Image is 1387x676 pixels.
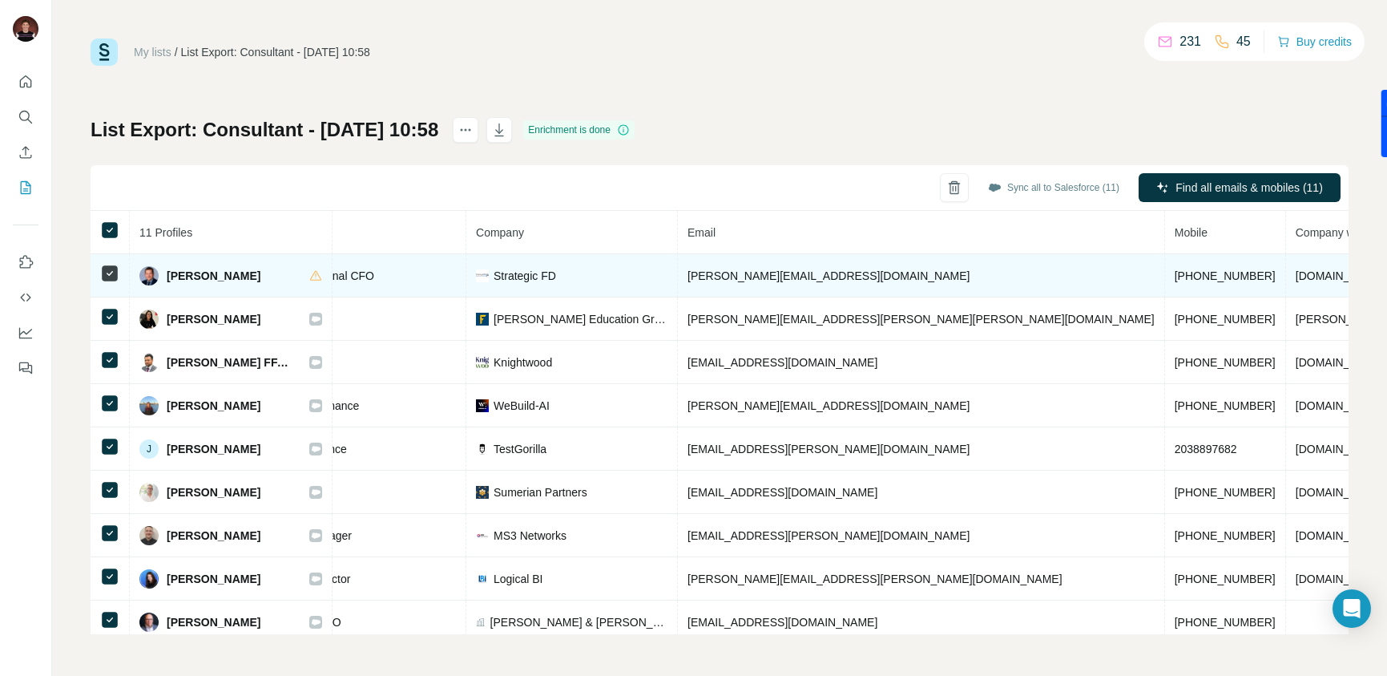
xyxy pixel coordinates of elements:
span: [PERSON_NAME] [167,441,260,457]
span: [PHONE_NUMBER] [1175,573,1276,585]
span: [EMAIL_ADDRESS][PERSON_NAME][DOMAIN_NAME] [687,529,970,542]
span: [DOMAIN_NAME] [1296,399,1385,412]
button: Dashboard [13,318,38,347]
span: Head of Finance [264,443,347,455]
img: Avatar [139,526,159,545]
span: [PHONE_NUMBER] [1175,356,1276,369]
span: Mobile [1175,226,1208,239]
span: [PERSON_NAME] Education Group [494,311,667,327]
img: company-logo [476,399,489,412]
span: [PERSON_NAME] [167,571,260,587]
span: [PERSON_NAME][EMAIL_ADDRESS][DOMAIN_NAME] [687,269,970,282]
li: / [175,44,178,60]
button: Quick start [13,67,38,96]
button: Buy credits [1277,30,1352,53]
span: [EMAIL_ADDRESS][PERSON_NAME][DOMAIN_NAME] [687,443,970,455]
span: [DOMAIN_NAME] [1296,269,1385,282]
span: [PHONE_NUMBER] [1175,529,1276,542]
img: company-logo [476,573,489,585]
span: [PERSON_NAME] & [PERSON_NAME] LIMITED [490,614,667,630]
img: company-logo [476,443,489,455]
span: [PERSON_NAME] FFA FIPA [167,354,293,370]
img: company-logo [476,313,489,326]
img: Avatar [139,266,159,285]
img: company-logo [476,269,489,282]
span: TestGorilla [494,441,546,457]
img: Avatar [139,569,159,589]
span: Finance Manager [264,529,352,542]
span: [PERSON_NAME] [167,268,260,284]
button: Use Surfe on LinkedIn [13,248,38,277]
span: [PHONE_NUMBER] [1175,313,1276,326]
button: Use Surfe API [13,283,38,312]
div: Enrichment is done [523,120,635,140]
img: company-logo [476,486,489,499]
span: [DOMAIN_NAME] [1296,529,1385,542]
span: [PHONE_NUMBER] [1175,616,1276,629]
span: 11 Profiles [139,226,192,239]
img: Avatar [139,613,159,632]
a: My lists [134,46,171,59]
div: Open Intercom Messenger [1333,589,1371,628]
span: [DOMAIN_NAME] [1296,443,1385,455]
span: [PERSON_NAME] [167,528,260,544]
span: Email [687,226,716,239]
h1: List Export: Consultant - [DATE] 10:58 [91,117,438,143]
img: Avatar [139,353,159,372]
span: Director & CFO [264,616,341,629]
img: company-logo [476,529,489,542]
span: [EMAIL_ADDRESS][DOMAIN_NAME] [687,356,877,369]
span: [PERSON_NAME] [167,311,260,327]
span: [PERSON_NAME][EMAIL_ADDRESS][PERSON_NAME][PERSON_NAME][DOMAIN_NAME] [687,313,1155,326]
span: [EMAIL_ADDRESS][DOMAIN_NAME] [687,486,877,499]
span: [PERSON_NAME][EMAIL_ADDRESS][PERSON_NAME][DOMAIN_NAME] [687,573,1062,585]
span: [PERSON_NAME] [167,398,260,414]
img: Avatar [139,483,159,502]
span: Strategic FD [494,268,556,284]
button: My lists [13,173,38,202]
span: [PHONE_NUMBER] [1175,399,1276,412]
span: Company [476,226,524,239]
span: Sumerian Partners [494,484,587,500]
span: Knightwood [494,354,552,370]
span: MS3 Networks [494,528,566,544]
span: CEO / Fractional CFO [264,269,374,282]
span: [DOMAIN_NAME] [1296,486,1385,499]
span: [EMAIL_ADDRESS][DOMAIN_NAME] [687,616,877,629]
span: [PHONE_NUMBER] [1175,486,1276,499]
p: 45 [1236,32,1251,51]
span: [PERSON_NAME][EMAIL_ADDRESS][DOMAIN_NAME] [687,399,970,412]
button: Enrich CSV [13,138,38,167]
span: [PERSON_NAME] [167,614,260,630]
span: Company website [1296,226,1385,239]
button: Search [13,103,38,132]
span: [PERSON_NAME] [167,484,260,500]
div: List Export: Consultant - [DATE] 10:58 [181,44,370,60]
div: J [139,439,159,459]
span: Logical BI [494,571,542,587]
span: [DOMAIN_NAME] [1296,356,1385,369]
span: 2038897682 [1175,443,1237,455]
button: Find all emails & mobiles (11) [1139,173,1341,202]
span: [DOMAIN_NAME] [1296,573,1385,585]
button: actions [453,117,478,143]
img: Avatar [139,396,159,415]
span: WeBuild-AI [494,398,550,414]
button: Sync all to Salesforce (11) [977,176,1131,200]
span: [PHONE_NUMBER] [1175,269,1276,282]
img: Avatar [139,310,159,329]
span: Find all emails & mobiles (11) [1175,180,1323,196]
img: Surfe Logo [91,38,118,66]
img: Avatar [13,16,38,42]
button: Feedback [13,354,38,383]
p: 231 [1179,32,1201,51]
img: company-logo [476,356,489,369]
